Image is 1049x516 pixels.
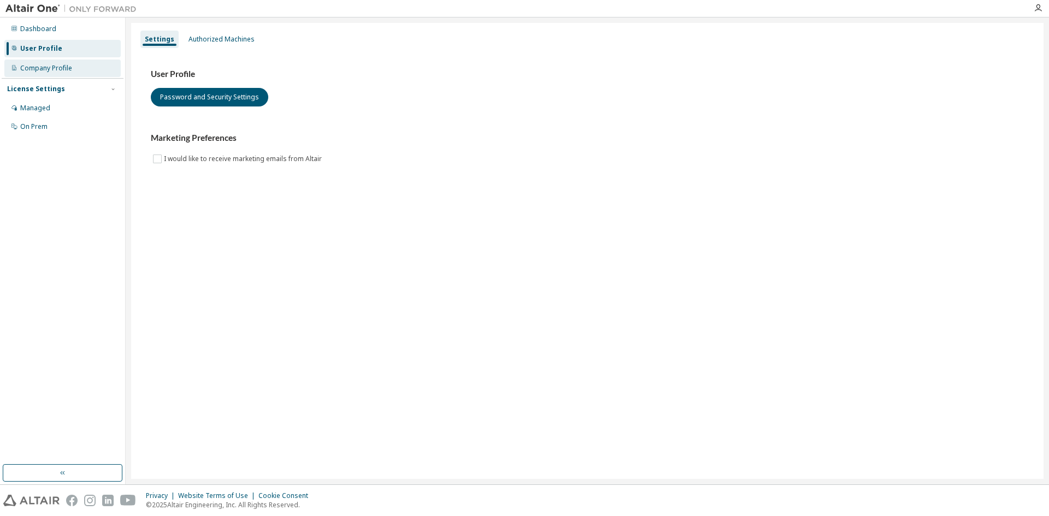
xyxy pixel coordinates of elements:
div: Authorized Machines [188,35,255,44]
div: Company Profile [20,64,72,73]
img: linkedin.svg [102,495,114,506]
h3: Marketing Preferences [151,133,1024,144]
div: Settings [145,35,174,44]
div: Dashboard [20,25,56,33]
div: User Profile [20,44,62,53]
div: Cookie Consent [258,491,315,500]
div: Privacy [146,491,178,500]
img: facebook.svg [66,495,78,506]
div: License Settings [7,85,65,93]
img: Altair One [5,3,142,14]
div: On Prem [20,122,48,131]
button: Password and Security Settings [151,88,268,106]
div: Managed [20,104,50,112]
div: Website Terms of Use [178,491,258,500]
img: altair_logo.svg [3,495,60,506]
p: © 2025 Altair Engineering, Inc. All Rights Reserved. [146,500,315,509]
label: I would like to receive marketing emails from Altair [164,152,324,165]
h3: User Profile [151,69,1024,80]
img: youtube.svg [120,495,136,506]
img: instagram.svg [84,495,96,506]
